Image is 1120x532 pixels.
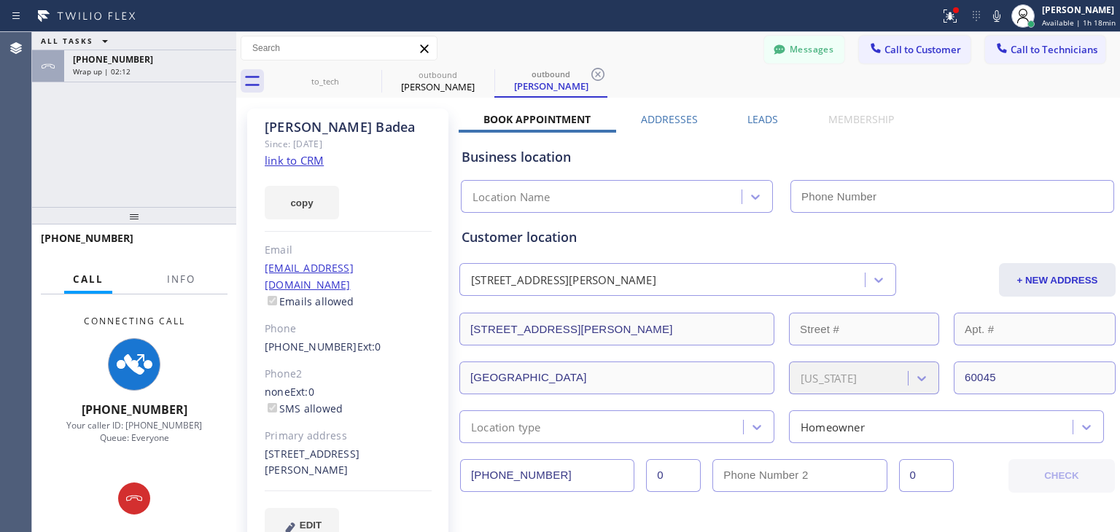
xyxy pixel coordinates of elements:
button: Call to Customer [859,36,971,63]
div: none [265,384,432,418]
input: Phone Number [790,180,1114,213]
span: Ext: 0 [290,385,314,399]
div: Location type [471,418,541,435]
div: Business location [462,147,1113,167]
a: [PHONE_NUMBER] [265,340,357,353]
label: Leads [747,112,778,126]
span: Wrap up | 02:12 [73,66,131,77]
div: [STREET_ADDRESS][PERSON_NAME] [471,272,656,289]
button: CHECK [1008,459,1115,493]
button: Call to Technicians [985,36,1105,63]
div: outbound [496,69,606,79]
button: copy [265,186,339,219]
input: ZIP [954,361,1116,394]
span: Your caller ID: [PHONE_NUMBER] Queue: Everyone [66,419,202,444]
span: [PHONE_NUMBER] [73,53,153,66]
button: Hang up [118,482,150,515]
input: City [459,361,774,394]
span: ALL TASKS [41,36,93,46]
a: link to CRM [265,153,324,168]
div: Location Name [472,189,551,206]
span: Info [167,273,195,286]
button: Messages [764,36,844,63]
div: [PERSON_NAME] [1042,4,1116,16]
div: Elena Badea [496,65,606,96]
input: Phone Number 2 [712,459,887,492]
span: Call to Technicians [1011,43,1097,56]
div: Email [265,242,432,259]
label: Book Appointment [483,112,591,126]
div: Customer location [462,227,1113,247]
div: Phone [265,321,432,337]
div: Elena Badea [383,65,493,98]
div: Primary address [265,428,432,445]
label: Emails allowed [265,294,354,308]
span: EDIT [300,520,322,531]
a: [EMAIL_ADDRESS][DOMAIN_NAME] [265,261,354,292]
button: Info [158,265,204,294]
button: Mute [987,6,1007,26]
button: ALL TASKS [32,32,122,50]
span: [PHONE_NUMBER] [41,231,133,245]
label: Membership [828,112,894,126]
input: Address [459,313,774,345]
input: Search [241,36,437,60]
span: Connecting Call [84,315,185,327]
button: Call [64,265,112,294]
input: Street # [789,313,939,345]
label: SMS allowed [265,402,343,415]
input: Emails allowed [268,296,277,305]
div: Since: [DATE] [265,136,432,152]
label: Addresses [641,112,698,126]
span: Ext: 0 [357,340,381,353]
input: Ext. [646,459,701,492]
span: Call [73,273,104,286]
div: [PERSON_NAME] [383,80,493,93]
input: Apt. # [954,313,1116,345]
div: [PERSON_NAME] [496,79,606,93]
div: to_tech [270,76,380,87]
div: [PERSON_NAME] Badea [265,119,432,136]
span: Call to Customer [884,43,961,56]
div: Phone2 [265,366,432,383]
input: Phone Number [460,459,634,492]
input: SMS allowed [268,403,277,412]
div: [STREET_ADDRESS][PERSON_NAME] [265,446,432,480]
button: + NEW ADDRESS [999,263,1116,297]
div: Homeowner [801,418,865,435]
input: Ext. 2 [899,459,954,492]
span: [PHONE_NUMBER] [82,402,187,418]
span: Available | 1h 18min [1042,17,1116,28]
div: outbound [383,69,493,80]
